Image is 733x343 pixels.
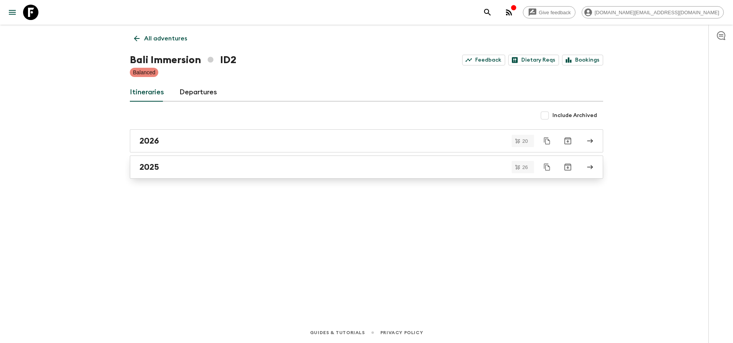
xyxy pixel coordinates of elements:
[560,133,575,149] button: Archive
[535,10,575,15] span: Give feedback
[560,159,575,175] button: Archive
[5,5,20,20] button: menu
[518,139,532,144] span: 20
[139,162,159,172] h2: 2025
[508,55,559,65] a: Dietary Reqs
[582,6,724,18] div: [DOMAIN_NAME][EMAIL_ADDRESS][DOMAIN_NAME]
[130,31,191,46] a: All adventures
[523,6,575,18] a: Give feedback
[590,10,723,15] span: [DOMAIN_NAME][EMAIL_ADDRESS][DOMAIN_NAME]
[310,328,365,337] a: Guides & Tutorials
[139,136,159,146] h2: 2026
[130,83,164,102] a: Itineraries
[480,5,495,20] button: search adventures
[540,160,554,174] button: Duplicate
[130,52,236,68] h1: Bali Immersion ID2
[540,134,554,148] button: Duplicate
[518,165,532,170] span: 26
[552,112,597,119] span: Include Archived
[380,328,423,337] a: Privacy Policy
[179,83,217,102] a: Departures
[133,69,155,76] p: Balanced
[130,129,603,152] a: 2026
[562,55,603,65] a: Bookings
[144,34,187,43] p: All adventures
[462,55,505,65] a: Feedback
[130,156,603,179] a: 2025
